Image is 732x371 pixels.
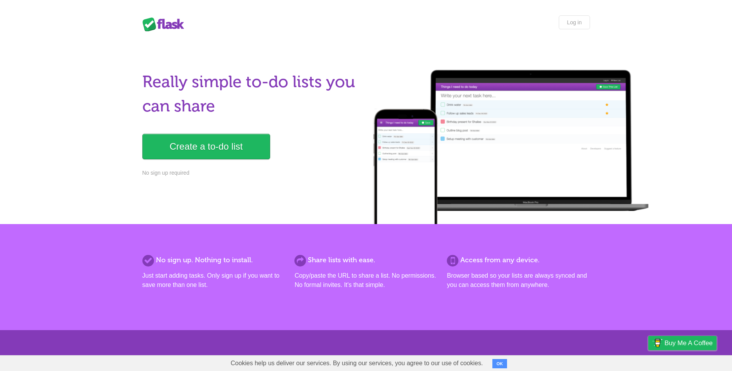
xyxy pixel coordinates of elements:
img: Buy me a coffee [652,336,663,349]
a: Create a to-do list [142,134,270,159]
p: Browser based so your lists are always synced and you can access them from anywhere. [447,271,590,290]
h2: Share lists with ease. [294,255,437,265]
p: Copy/paste the URL to share a list. No permissions. No formal invites. It's that simple. [294,271,437,290]
h1: Really simple to-do lists you can share [142,70,362,118]
p: Just start adding tasks. Only sign up if you want to save more than one list. [142,271,285,290]
div: Flask Lists [142,17,189,31]
span: Buy me a coffee [664,336,713,350]
button: OK [492,359,507,368]
p: No sign up required [142,169,362,177]
h2: Access from any device. [447,255,590,265]
h2: No sign up. Nothing to install. [142,255,285,265]
span: Cookies help us deliver our services. By using our services, you agree to our use of cookies. [223,356,491,371]
a: Log in [559,15,590,29]
a: Buy me a coffee [648,336,717,350]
